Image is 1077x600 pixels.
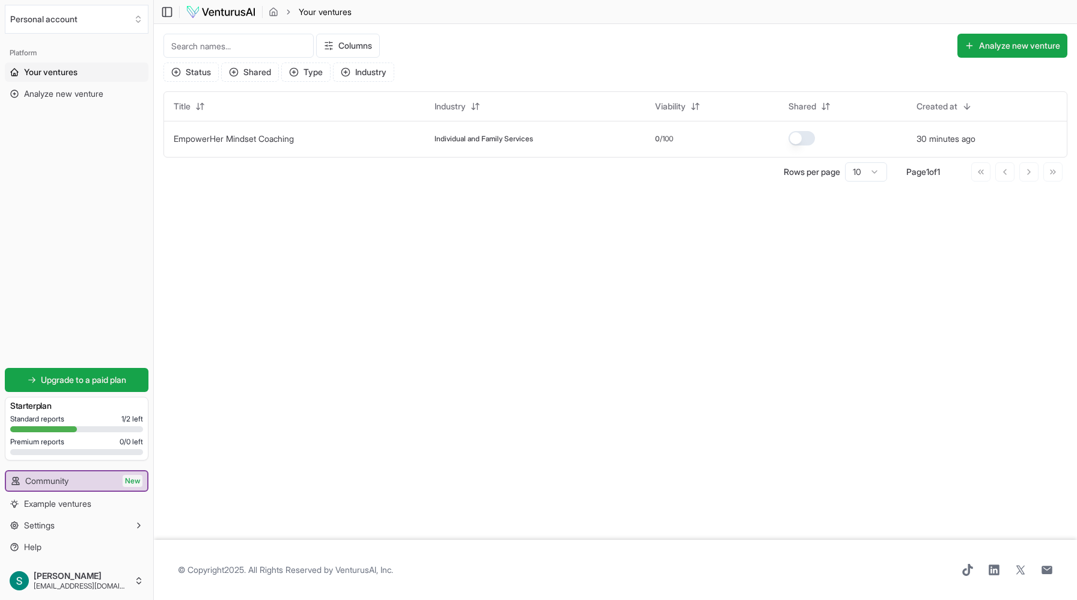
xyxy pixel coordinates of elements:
[648,97,707,116] button: Viability
[24,498,91,510] span: Example ventures
[163,63,219,82] button: Status
[784,166,840,178] p: Rows per page
[10,437,64,447] span: Premium reports
[926,167,929,177] span: 1
[929,167,937,177] span: of
[937,167,940,177] span: 1
[163,34,314,58] input: Search names...
[186,5,256,19] img: logo
[435,134,533,144] span: Individual and Family Services
[5,537,148,557] a: Help
[655,100,686,112] span: Viability
[5,84,148,103] a: Analyze new venture
[221,63,279,82] button: Shared
[174,133,294,144] a: EmpowerHer Mindset Coaching
[166,97,212,116] button: Title
[789,100,816,112] span: Shared
[655,134,660,144] span: 0
[906,167,926,177] span: Page
[5,368,148,392] a: Upgrade to a paid plan
[10,400,143,412] h3: Starter plan
[24,541,41,553] span: Help
[660,134,673,144] span: /100
[269,6,352,18] nav: breadcrumb
[10,571,29,590] img: ACg8ocI4DT22SISRMP8Uz-zYaEh3F0ocLSfzDZGqRowsoWe8O12Qsg=s96-c
[24,66,78,78] span: Your ventures
[909,97,979,116] button: Created at
[957,34,1067,58] button: Analyze new venture
[123,475,142,487] span: New
[5,566,148,595] button: [PERSON_NAME][EMAIL_ADDRESS][DOMAIN_NAME]
[24,519,55,531] span: Settings
[781,97,838,116] button: Shared
[6,471,147,491] a: CommunityNew
[917,133,975,145] button: 30 minutes ago
[316,34,380,58] button: Columns
[34,571,129,581] span: [PERSON_NAME]
[5,43,148,63] div: Platform
[5,494,148,513] a: Example ventures
[24,88,103,100] span: Analyze new venture
[281,63,331,82] button: Type
[120,437,143,447] span: 0 / 0 left
[25,475,69,487] span: Community
[5,5,148,34] button: Select an organization
[435,100,466,112] span: Industry
[41,374,126,386] span: Upgrade to a paid plan
[917,100,957,112] span: Created at
[174,100,191,112] span: Title
[333,63,394,82] button: Industry
[10,414,64,424] span: Standard reports
[121,414,143,424] span: 1 / 2 left
[335,565,391,575] a: VenturusAI, Inc
[174,133,294,145] button: EmpowerHer Mindset Coaching
[5,516,148,535] button: Settings
[34,581,129,591] span: [EMAIL_ADDRESS][DOMAIN_NAME]
[178,564,393,576] span: © Copyright 2025 . All Rights Reserved by .
[5,63,148,82] a: Your ventures
[427,97,487,116] button: Industry
[299,6,352,18] span: Your ventures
